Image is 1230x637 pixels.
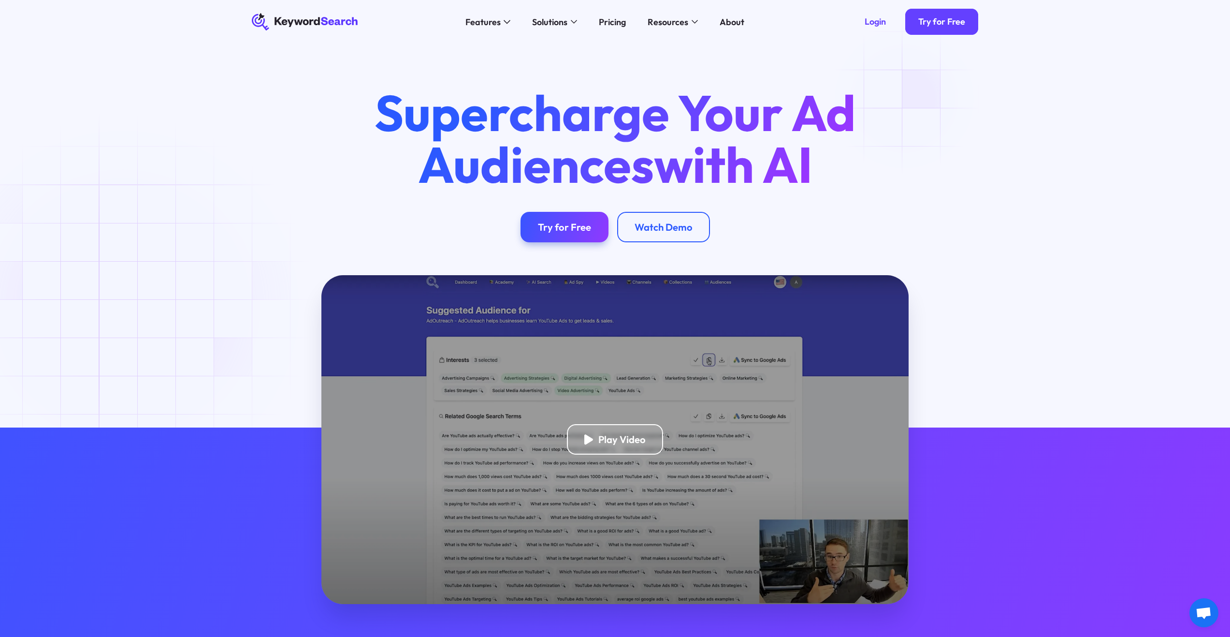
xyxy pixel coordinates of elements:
[635,221,693,233] div: Watch Demo
[918,16,965,28] div: Try for Free
[538,221,591,233] div: Try for Free
[713,13,751,30] a: About
[905,9,978,35] a: Try for Free
[865,16,886,28] div: Login
[321,275,909,604] a: open lightbox
[465,15,501,29] div: Features
[720,15,744,29] div: About
[593,13,633,30] a: Pricing
[1189,598,1218,627] a: Open chat
[599,15,626,29] div: Pricing
[654,133,812,196] span: with AI
[532,15,567,29] div: Solutions
[648,15,688,29] div: Resources
[852,9,899,35] a: Login
[354,87,876,190] h1: Supercharge Your Ad Audiences
[521,212,608,242] a: Try for Free
[598,433,646,445] div: Play Video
